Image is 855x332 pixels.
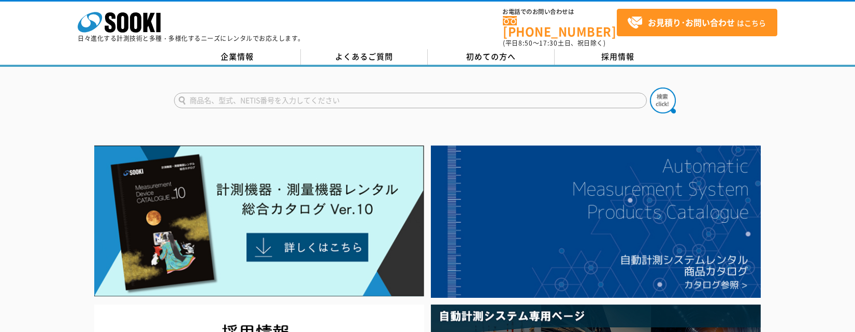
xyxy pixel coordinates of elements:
span: 17:30 [539,38,558,48]
a: 採用情報 [555,49,682,65]
img: Catalog Ver10 [94,146,424,297]
span: お電話でのお問い合わせは [503,9,617,15]
a: 初めての方へ [428,49,555,65]
img: btn_search.png [650,88,676,113]
a: [PHONE_NUMBER] [503,16,617,37]
span: 8:50 [518,38,533,48]
a: よくあるご質問 [301,49,428,65]
strong: お見積り･お問い合わせ [648,16,735,28]
span: (平日 ～ 土日、祝日除く) [503,38,605,48]
span: はこちら [627,15,766,31]
a: お見積り･お問い合わせはこちら [617,9,777,36]
img: 自動計測システムカタログ [431,146,761,298]
a: 企業情報 [174,49,301,65]
span: 初めての方へ [466,51,516,62]
input: 商品名、型式、NETIS番号を入力してください [174,93,647,108]
p: 日々進化する計測技術と多種・多様化するニーズにレンタルでお応えします。 [78,35,305,41]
